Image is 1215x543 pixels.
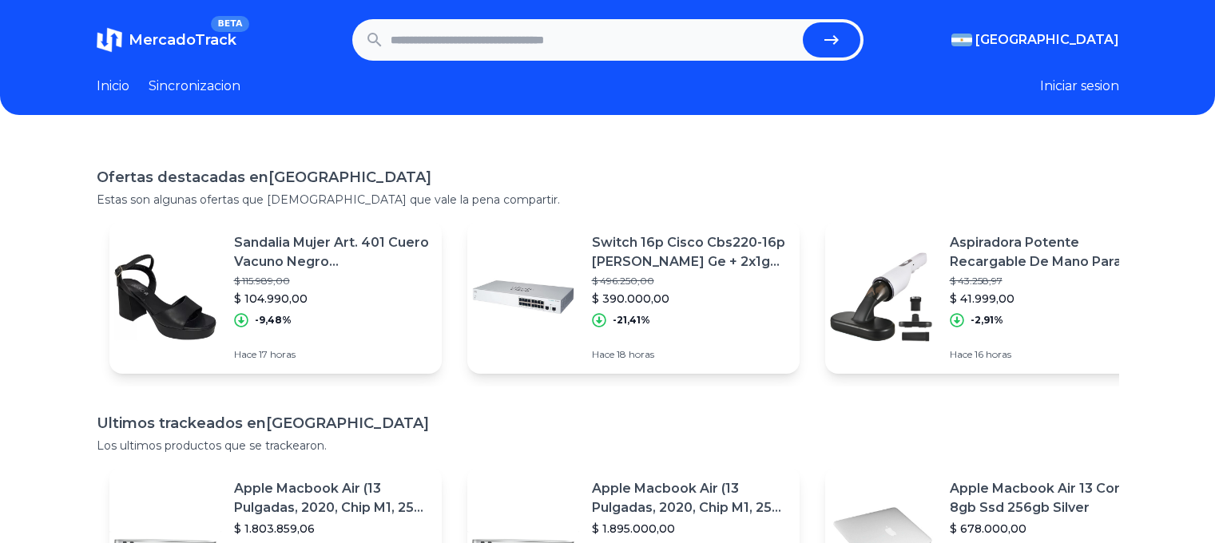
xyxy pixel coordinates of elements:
[825,220,1157,374] a: Featured imageAspiradora Potente Recargable De Mano Para Hogar Auto$ 43.258,97$ 41.999,00-2,91%Ha...
[467,220,800,374] a: Featured imageSwitch 16p Cisco Cbs220-16p [PERSON_NAME] Ge + 2x1g Sfp$ 496.250,00$ 390.000,00-21,...
[975,30,1119,50] span: [GEOGRAPHIC_DATA]
[149,77,240,96] a: Sincronizacion
[950,521,1145,537] p: $ 678.000,00
[592,479,787,517] p: Apple Macbook Air (13 Pulgadas, 2020, Chip M1, 256 Gb De Ssd, 8 Gb De Ram) - Plata
[234,348,429,361] p: Hace 17 horas
[950,291,1145,307] p: $ 41.999,00
[950,275,1145,287] p: $ 43.258,97
[97,27,122,53] img: MercadoTrack
[97,192,1119,208] p: Estas son algunas ofertas que [DEMOGRAPHIC_DATA] que vale la pena compartir.
[97,166,1119,188] h1: Ofertas destacadas en [GEOGRAPHIC_DATA]
[211,16,248,32] span: BETA
[951,34,972,46] img: Argentina
[592,233,787,271] p: Switch 16p Cisco Cbs220-16p [PERSON_NAME] Ge + 2x1g Sfp
[129,31,236,49] span: MercadoTrack
[592,521,787,537] p: $ 1.895.000,00
[109,220,442,374] a: Featured imageSandalia Mujer Art. 401 Cuero Vacuno Negro [PERSON_NAME]$ 115.989,00$ 104.990,00-9,...
[234,291,429,307] p: $ 104.990,00
[592,291,787,307] p: $ 390.000,00
[613,314,650,327] p: -21,41%
[109,241,221,353] img: Featured image
[1040,77,1119,96] button: Iniciar sesion
[467,241,579,353] img: Featured image
[951,30,1119,50] button: [GEOGRAPHIC_DATA]
[950,479,1145,517] p: Apple Macbook Air 13 Core I5 8gb Ssd 256gb Silver
[97,438,1119,454] p: Los ultimos productos que se trackearon.
[255,314,292,327] p: -9,48%
[234,479,429,517] p: Apple Macbook Air (13 Pulgadas, 2020, Chip M1, 256 Gb De Ssd, 8 Gb De Ram) - Plata
[950,233,1145,271] p: Aspiradora Potente Recargable De Mano Para Hogar Auto
[592,348,787,361] p: Hace 18 horas
[234,275,429,287] p: $ 115.989,00
[950,348,1145,361] p: Hace 16 horas
[234,521,429,537] p: $ 1.803.859,06
[971,314,1003,327] p: -2,91%
[825,241,937,353] img: Featured image
[234,233,429,271] p: Sandalia Mujer Art. 401 Cuero Vacuno Negro [PERSON_NAME]
[592,275,787,287] p: $ 496.250,00
[97,412,1119,434] h1: Ultimos trackeados en [GEOGRAPHIC_DATA]
[97,77,129,96] a: Inicio
[97,27,236,53] a: MercadoTrackBETA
